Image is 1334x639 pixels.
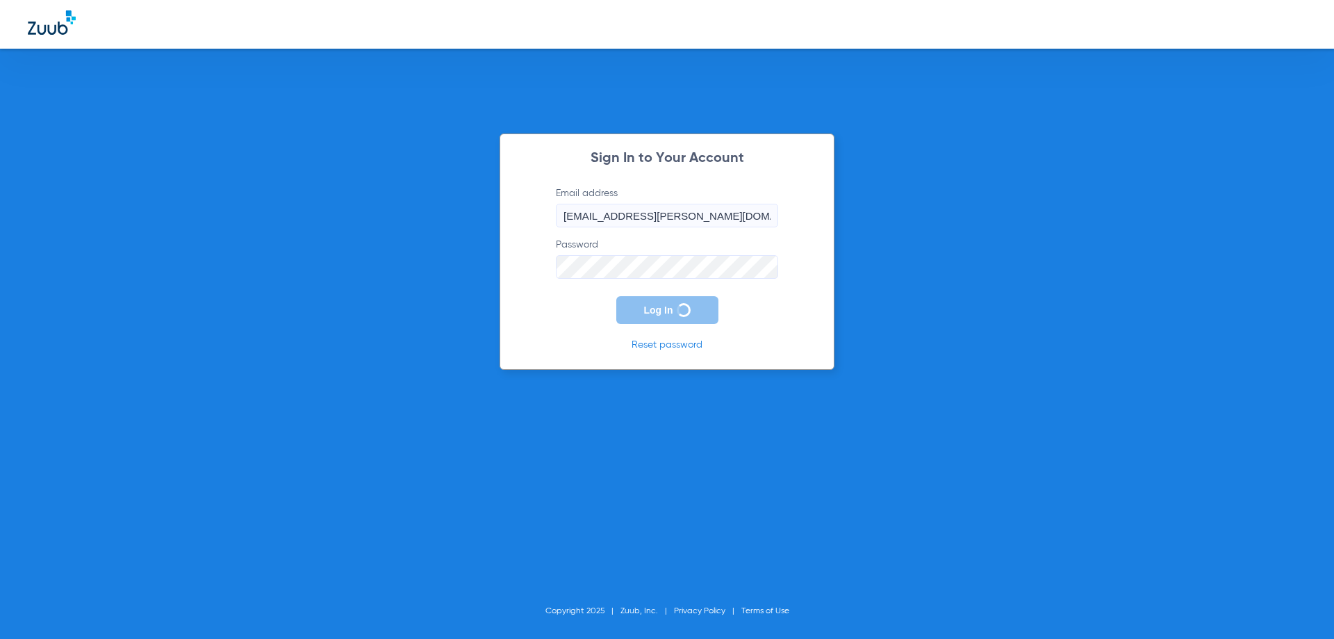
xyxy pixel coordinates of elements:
img: Zuub Logo [28,10,76,35]
label: Password [556,238,778,279]
button: Log In [616,296,718,324]
a: Reset password [632,340,702,350]
iframe: Chat Widget [1265,572,1334,639]
label: Email address [556,186,778,227]
a: Privacy Policy [674,607,725,615]
span: Log In [644,305,673,316]
li: Zuub, Inc. [620,604,674,618]
li: Copyright 2025 [545,604,620,618]
h2: Sign In to Your Account [535,152,799,165]
input: Password [556,255,778,279]
a: Terms of Use [741,607,789,615]
input: Email address [556,204,778,227]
